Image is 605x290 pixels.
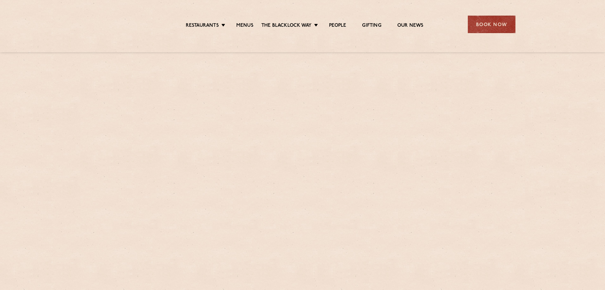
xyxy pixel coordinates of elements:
[261,23,312,30] a: The Blacklock Way
[236,23,253,30] a: Menus
[329,23,346,30] a: People
[397,23,424,30] a: Our News
[186,23,219,30] a: Restaurants
[362,23,381,30] a: Gifting
[468,16,515,33] div: Book Now
[90,6,145,43] img: svg%3E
